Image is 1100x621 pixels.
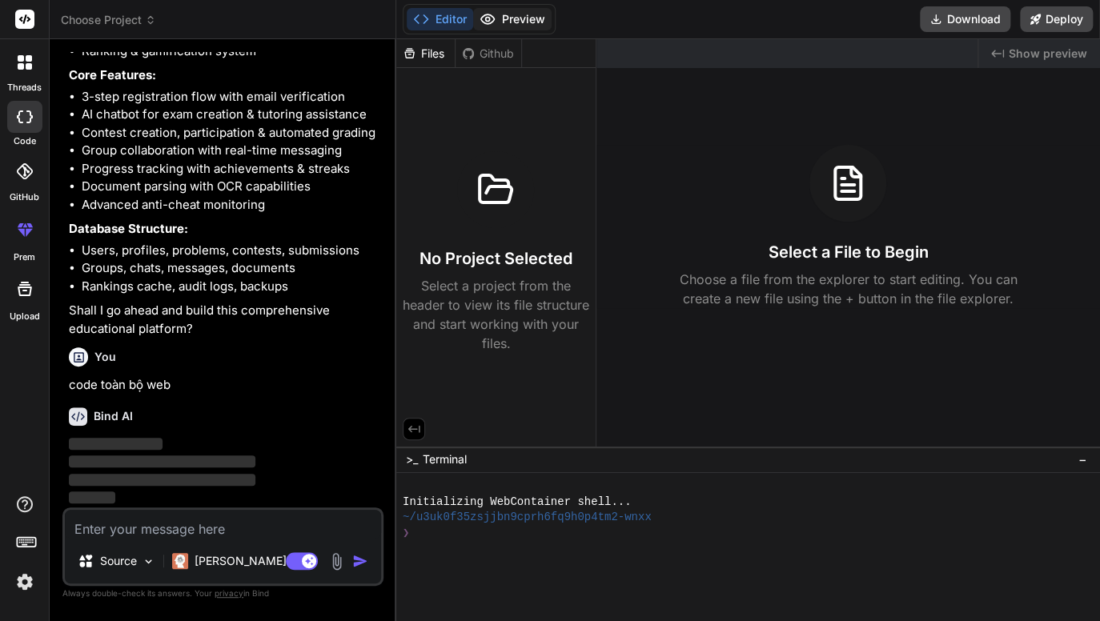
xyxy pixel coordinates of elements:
h3: Select a File to Begin [768,241,928,263]
div: Files [396,46,455,62]
li: Document parsing with OCR capabilities [82,178,380,196]
img: attachment [327,552,346,571]
p: Select a project from the header to view its file structure and start working with your files. [403,276,589,353]
span: Show preview [1009,46,1087,62]
li: Contest creation, participation & automated grading [82,124,380,142]
span: ‌ [69,455,255,467]
strong: Database Structure: [69,221,188,236]
li: Groups, chats, messages, documents [82,259,380,278]
span: ❯ [403,526,411,541]
span: ~/u3uk0f35zsjjbn9cprh6fq9h0p4tm2-wnxx [403,510,652,525]
span: ‌ [69,491,115,503]
button: Deploy [1020,6,1093,32]
p: code toàn bộ web [69,376,380,395]
h6: You [94,349,116,365]
img: icon [352,553,368,569]
li: 3-step registration flow with email verification [82,88,380,106]
li: Rankings cache, audit logs, backups [82,278,380,296]
label: code [14,134,36,148]
span: − [1078,451,1087,467]
p: Always double-check its answers. Your in Bind [62,586,383,601]
strong: Core Features: [69,67,156,82]
button: Download [920,6,1010,32]
h3: No Project Selected [420,247,572,270]
span: Terminal [423,451,467,467]
p: Choose a file from the explorer to start editing. You can create a new file using the + button in... [668,270,1027,308]
p: [PERSON_NAME] 4 S.. [195,553,314,569]
span: Initializing WebContainer shell... [403,495,631,510]
li: Advanced anti-cheat monitoring [82,196,380,214]
button: Editor [407,8,473,30]
li: Group collaboration with real-time messaging [82,142,380,160]
label: Upload [10,310,40,323]
img: settings [11,568,38,595]
span: ‌ [69,438,163,450]
img: Claude 4 Sonnet [172,553,188,569]
span: >_ [406,451,418,467]
label: threads [7,81,42,94]
span: Choose Project [61,12,156,28]
label: prem [14,250,35,264]
p: Source [100,553,137,569]
button: Preview [473,8,552,30]
li: Users, profiles, problems, contests, submissions [82,242,380,260]
h6: Bind AI [94,408,133,424]
li: AI chatbot for exam creation & tutoring assistance [82,106,380,124]
li: Progress tracking with achievements & streaks [82,160,380,178]
span: privacy [215,588,243,598]
span: ‌ [69,474,255,486]
button: − [1075,447,1090,472]
label: GitHub [10,190,39,204]
img: Pick Models [142,555,155,568]
div: Github [456,46,521,62]
p: Shall I go ahead and build this comprehensive educational platform? [69,302,380,338]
